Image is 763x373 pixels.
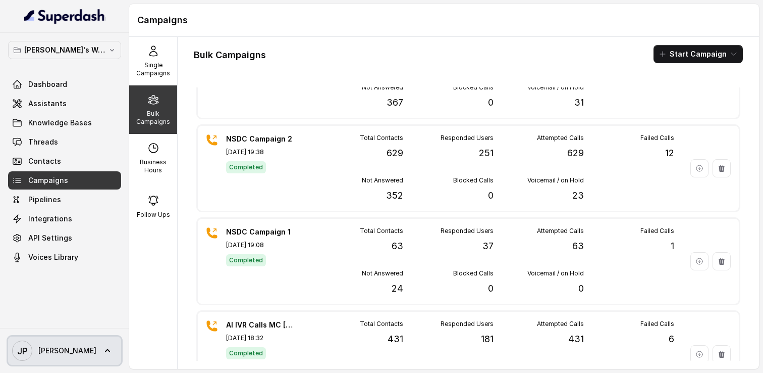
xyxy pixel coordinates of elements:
[387,96,403,110] p: 367
[28,118,92,128] span: Knowledge Bases
[481,332,494,346] p: 181
[479,146,494,160] p: 251
[362,269,403,277] p: Not Answered
[194,47,266,63] h1: Bulk Campaigns
[226,148,297,156] p: [DATE] 19:38
[8,337,121,365] a: [PERSON_NAME]
[360,227,403,235] p: Total Contacts
[453,176,494,184] p: Blocked Calls
[388,332,403,346] p: 431
[226,334,297,342] p: [DATE] 18:32
[482,239,494,253] p: 37
[28,214,72,224] span: Integrations
[537,227,584,235] p: Attempted Calls
[392,239,403,253] p: 63
[226,320,297,330] p: AI IVR Calls MC [DATE]
[653,45,743,63] button: Start Campaign
[226,347,266,359] span: Completed
[537,134,584,142] p: Attempted Calls
[8,95,121,113] a: Assistants
[28,195,61,205] span: Pipelines
[441,227,494,235] p: Responded Users
[226,161,266,173] span: Completed
[441,134,494,142] p: Responded Users
[28,137,58,147] span: Threads
[640,227,674,235] p: Failed Calls
[24,8,105,24] img: light.svg
[38,346,96,356] span: [PERSON_NAME]
[8,191,121,209] a: Pipelines
[386,189,403,203] p: 352
[572,239,584,253] p: 63
[133,110,173,126] p: Bulk Campaigns
[640,320,674,328] p: Failed Calls
[640,134,674,142] p: Failed Calls
[665,146,674,160] p: 12
[574,96,584,110] p: 31
[28,99,67,109] span: Assistants
[8,75,121,94] a: Dashboard
[578,282,584,296] p: 0
[537,320,584,328] p: Attempted Calls
[28,79,67,89] span: Dashboard
[226,227,297,237] p: NSDC Campaign 1
[226,134,297,144] p: NSDC Campaign 2
[28,175,68,185] span: Campaigns
[17,346,28,356] text: JP
[527,269,584,277] p: Voicemail / on Hold
[8,248,121,266] a: Voices Library
[453,269,494,277] p: Blocked Calls
[362,83,403,91] p: Not Answered
[527,176,584,184] p: Voicemail / on Hold
[360,134,403,142] p: Total Contacts
[392,282,403,296] p: 24
[362,176,403,184] p: Not Answered
[8,152,121,170] a: Contacts
[24,44,105,56] p: [PERSON_NAME]'s Workspace
[28,156,61,166] span: Contacts
[8,171,121,190] a: Campaigns
[8,114,121,132] a: Knowledge Bases
[137,12,751,28] h1: Campaigns
[387,146,403,160] p: 629
[8,229,121,247] a: API Settings
[137,211,170,219] p: Follow Ups
[226,254,266,266] span: Completed
[360,320,403,328] p: Total Contacts
[671,239,674,253] p: 1
[527,83,584,91] p: Voicemail / on Hold
[488,189,494,203] p: 0
[8,41,121,59] button: [PERSON_NAME]'s Workspace
[28,252,78,262] span: Voices Library
[8,210,121,228] a: Integrations
[488,96,494,110] p: 0
[226,241,297,249] p: [DATE] 19:08
[488,282,494,296] p: 0
[8,133,121,151] a: Threads
[28,233,72,243] span: API Settings
[133,158,173,174] p: Business Hours
[568,332,584,346] p: 431
[441,320,494,328] p: Responded Users
[133,61,173,77] p: Single Campaigns
[572,189,584,203] p: 23
[669,332,674,346] p: 6
[567,146,584,160] p: 629
[453,83,494,91] p: Blocked Calls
